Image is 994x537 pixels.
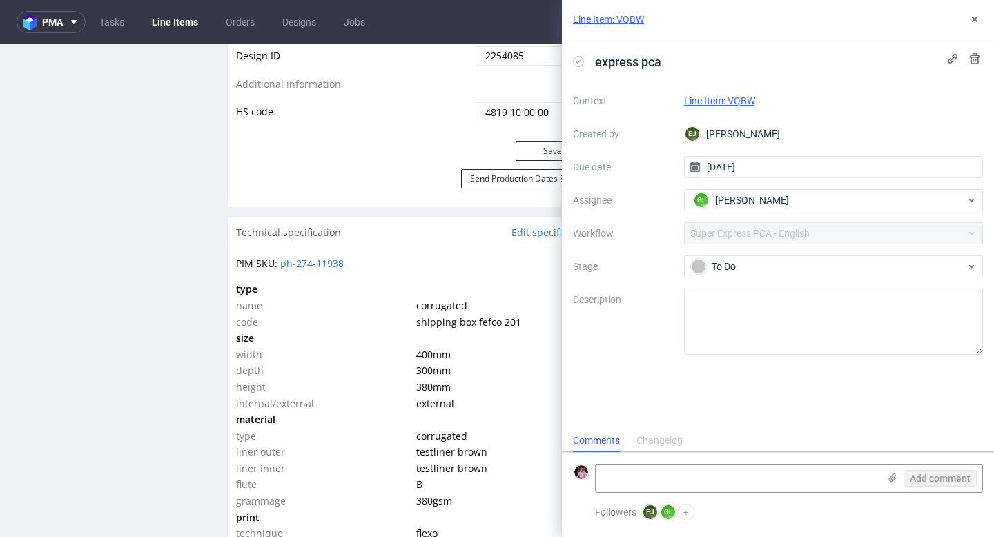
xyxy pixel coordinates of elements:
[416,336,451,349] span: 380 mm
[621,33,638,50] img: regular_mini_magick20241203-112-xnnzaq.jpeg
[511,182,590,195] a: Edit specification
[573,126,673,142] label: Created by
[573,192,673,208] label: Assignee
[647,120,692,131] div: Completed
[461,125,590,144] button: Send Production Dates Email
[957,126,971,139] img: Bartłomiej Leśniczuk
[938,34,975,53] button: Send
[236,57,472,79] td: HS code
[236,1,472,32] td: Design ID
[236,367,413,384] td: material
[416,433,422,447] span: B
[416,482,438,496] span: flexo
[715,193,789,207] span: [PERSON_NAME]
[144,11,206,33] a: Line Items
[236,416,413,433] td: liner inner
[643,505,657,519] figcaption: EJ
[919,157,973,173] div: [DATE]
[678,504,694,520] button: +
[228,173,598,204] div: Technical specification
[236,432,413,449] td: flute
[217,11,263,33] a: Orders
[236,270,413,286] td: code
[661,505,675,519] figcaption: GL
[236,302,413,319] td: width
[646,149,697,181] div: express pca
[280,213,344,226] a: ph-274-11938
[236,465,413,482] td: print
[573,12,644,26] a: Line Item: VQBW
[236,400,413,416] td: liner outer
[416,320,451,333] span: 300 mm
[573,159,673,175] label: Due date
[236,318,413,335] td: depth
[416,304,451,317] span: 400 mm
[236,449,413,465] td: grammage
[595,507,636,518] span: Followers
[416,385,467,398] span: corrugated
[919,124,973,141] div: [DATE]
[574,465,588,479] img: Aleks Ziemkowski
[236,335,413,351] td: height
[236,32,472,57] td: Additional information
[42,17,63,27] span: pma
[589,50,667,73] span: express pca
[416,401,487,414] span: testliner brown
[573,258,673,275] label: Stage
[236,481,413,498] td: technique
[274,11,324,33] a: Designs
[621,94,647,108] span: Tasks
[416,353,454,366] span: external
[416,271,521,284] span: shipping box fefco 201
[636,430,683,452] div: Changelog
[684,95,755,106] a: Line Item: VQBW
[17,11,86,33] button: pma
[516,97,590,117] button: Save
[573,92,673,109] label: Context
[236,286,413,302] td: size
[957,158,971,172] figcaption: GL
[946,95,975,107] a: View all
[573,430,620,452] div: Comments
[647,153,676,164] div: To Do
[573,291,673,352] label: Description
[646,117,692,148] div: issue
[236,351,413,368] td: internal/external
[236,237,413,253] td: type
[416,450,452,463] span: 380 gsm
[624,190,973,212] input: Type to create new task
[699,38,720,48] a: VQBW
[684,123,984,145] div: [PERSON_NAME]
[335,11,373,33] a: Jobs
[685,127,699,141] figcaption: EJ
[691,259,966,274] div: To Do
[91,11,133,33] a: Tasks
[236,253,413,270] td: name
[646,33,729,52] p: Comment to
[236,213,590,226] div: PIM SKU:
[236,384,413,400] td: type
[573,225,673,242] label: Workflow
[23,14,42,30] img: logo
[416,418,487,431] span: testliner brown
[416,255,467,268] span: corrugated
[694,193,708,207] figcaption: GL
